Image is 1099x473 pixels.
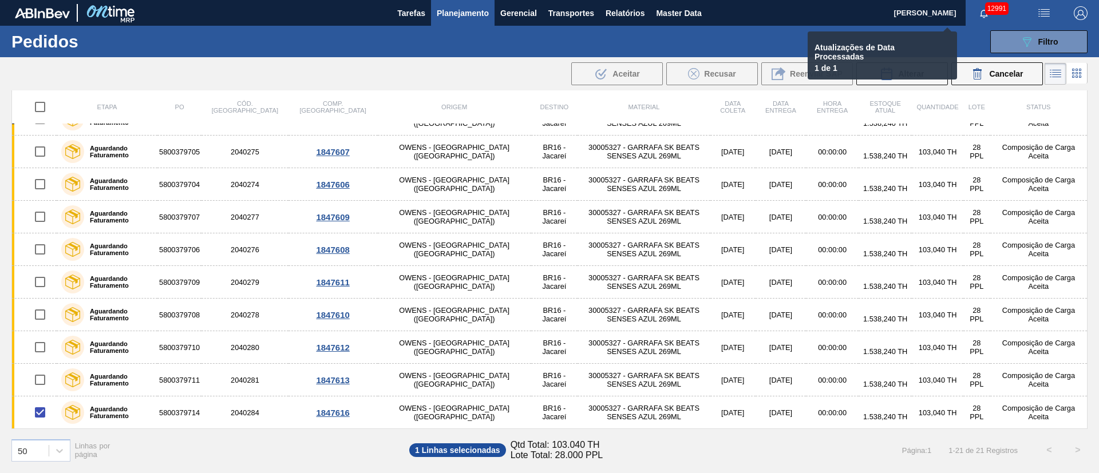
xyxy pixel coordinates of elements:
[571,62,663,85] div: Aceitar
[806,136,858,168] td: 00:00:00
[84,275,153,289] label: Aguardando Faturamento
[531,136,578,168] td: BR16 - Jacareí
[963,168,990,201] td: 28 PPL
[18,446,27,455] div: 50
[968,104,985,110] span: Lote
[157,266,201,299] td: 5800379709
[157,201,201,233] td: 5800379707
[378,331,531,364] td: OWENS - [GEOGRAPHIC_DATA] ([GEOGRAPHIC_DATA])
[157,136,201,168] td: 5800379705
[290,375,376,385] div: 1847613
[912,396,963,429] td: 103,040 TH
[441,104,467,110] span: Origem
[290,310,376,320] div: 1847610
[12,331,1088,364] a: Aguardando Faturamento58003797102040280OWENS - [GEOGRAPHIC_DATA] ([GEOGRAPHIC_DATA])BR16 - Jacare...
[948,446,1018,455] span: 1 - 21 de 21 Registros
[1026,104,1050,110] span: Status
[710,364,756,396] td: [DATE]
[990,266,1088,299] td: Composição de Carga Aceita
[756,136,807,168] td: [DATE]
[511,440,600,450] span: Qtd Total: 103.040 TH
[157,168,201,201] td: 5800379704
[531,266,578,299] td: BR16 - Jacareí
[531,233,578,266] td: BR16 - Jacareí
[863,347,907,356] span: 1.538,240 TH
[11,35,183,48] h1: Pedidos
[290,180,376,189] div: 1847606
[863,412,907,421] span: 1.538,240 TH
[1064,436,1092,464] button: >
[990,396,1088,429] td: Composição de Carga Aceita
[290,408,376,418] div: 1847616
[157,331,201,364] td: 5800379710
[84,210,153,224] label: Aguardando Faturamento
[863,184,907,193] span: 1.538,240 TH
[12,396,1088,429] a: Aguardando Faturamento58003797142040284OWENS - [GEOGRAPHIC_DATA] ([GEOGRAPHIC_DATA])BR16 - Jacare...
[863,315,907,323] span: 1.538,240 TH
[500,6,537,20] span: Gerencial
[806,266,858,299] td: 00:00:00
[756,396,807,429] td: [DATE]
[201,331,288,364] td: 2040280
[1038,37,1058,46] span: Filtro
[578,168,710,201] td: 30005327 - GARRAFA SK BEATS SENSES AZUL 269ML
[12,168,1088,201] a: Aguardando Faturamento58003797042040274OWENS - [GEOGRAPHIC_DATA] ([GEOGRAPHIC_DATA])BR16 - Jacare...
[201,299,288,331] td: 2040278
[756,168,807,201] td: [DATE]
[578,364,710,396] td: 30005327 - GARRAFA SK BEATS SENSES AZUL 269ML
[806,201,858,233] td: 00:00:00
[815,43,936,61] p: Atualizações de Data Processadas
[612,69,639,78] span: Aceitar
[201,233,288,266] td: 2040276
[84,406,153,419] label: Aguardando Faturamento
[201,168,288,201] td: 2040274
[531,396,578,429] td: BR16 - Jacareí
[628,104,659,110] span: Material
[989,69,1023,78] span: Cancelar
[157,396,201,429] td: 5800379714
[815,63,936,73] p: 1 de 1
[12,136,1088,168] a: Aguardando Faturamento58003797052040275OWENS - [GEOGRAPHIC_DATA] ([GEOGRAPHIC_DATA])BR16 - Jacare...
[963,299,990,331] td: 28 PPL
[963,364,990,396] td: 28 PPL
[790,69,843,78] span: Reenviar SAP
[84,177,153,191] label: Aguardando Faturamento
[756,233,807,266] td: [DATE]
[710,396,756,429] td: [DATE]
[578,266,710,299] td: 30005327 - GARRAFA SK BEATS SENSES AZUL 269ML
[863,249,907,258] span: 1.538,240 TH
[710,201,756,233] td: [DATE]
[378,201,531,233] td: OWENS - [GEOGRAPHIC_DATA] ([GEOGRAPHIC_DATA])
[548,6,594,20] span: Transportes
[397,6,425,20] span: Tarefas
[75,442,110,459] span: Linhas por página
[912,136,963,168] td: 103,040 TH
[806,168,858,201] td: 00:00:00
[806,396,858,429] td: 00:00:00
[985,2,1009,15] span: 12991
[710,266,756,299] td: [DATE]
[578,233,710,266] td: 30005327 - GARRAFA SK BEATS SENSES AZUL 269ML
[990,364,1088,396] td: Composição de Carga Aceita
[84,340,153,354] label: Aguardando Faturamento
[84,373,153,387] label: Aguardando Faturamento
[578,299,710,331] td: 30005327 - GARRAFA SK BEATS SENSES AZUL 269ML
[863,282,907,291] span: 1.538,240 TH
[84,145,153,158] label: Aguardando Faturamento
[201,364,288,396] td: 2040281
[531,168,578,201] td: BR16 - Jacareí
[290,212,376,222] div: 1847609
[157,364,201,396] td: 5800379711
[912,331,963,364] td: 103,040 TH
[531,364,578,396] td: BR16 - Jacareí
[990,299,1088,331] td: Composição de Carga Aceita
[290,343,376,352] div: 1847612
[963,233,990,266] td: 28 PPL
[511,450,603,460] span: Lote Total: 28.000 PPL
[756,201,807,233] td: [DATE]
[378,364,531,396] td: OWENS - [GEOGRAPHIC_DATA] ([GEOGRAPHIC_DATA])
[963,266,990,299] td: 28 PPL
[12,233,1088,266] a: Aguardando Faturamento58003797062040276OWENS - [GEOGRAPHIC_DATA] ([GEOGRAPHIC_DATA])BR16 - Jacare...
[1066,63,1088,85] div: Visão em Cards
